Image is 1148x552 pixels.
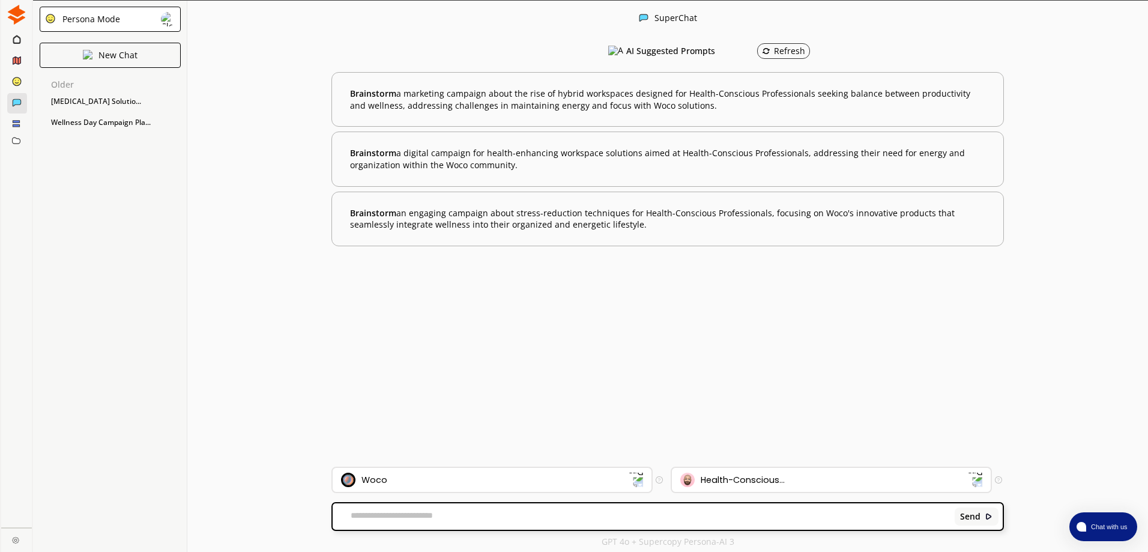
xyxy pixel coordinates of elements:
[98,50,137,60] p: New Chat
[960,512,980,521] b: Send
[1086,522,1130,532] span: Chat with us
[350,147,396,159] span: Brainstorm
[350,207,985,231] b: an engaging campaign about stress-reduction techniques for Health-Conscious Professionals, focusi...
[628,472,644,488] img: Dropdown Icon
[656,476,663,484] img: Tooltip Icon
[1069,512,1137,541] button: atlas-launcher
[350,147,985,171] b: a digital campaign for health-enhancing workspace solutions aimed at Health-Conscious Professiona...
[161,12,175,26] img: Close
[639,13,648,23] img: Close
[83,50,92,59] img: Close
[680,473,695,487] img: Audience Icon
[985,512,993,521] img: Close
[967,472,983,488] img: Dropdown Icon
[361,475,387,485] div: Woco
[701,475,785,485] div: Health-Conscious...
[45,93,186,111] div: [MEDICAL_DATA] Solutio...
[602,537,734,547] p: GPT 4o + Supercopy Persona-AI 3
[51,80,186,89] p: Older
[995,476,1002,484] img: Tooltip Icon
[762,46,805,56] div: Refresh
[762,47,770,55] img: Refresh
[608,46,623,56] img: AI Suggested Prompts
[45,13,56,24] img: Close
[12,536,19,544] img: Close
[350,88,985,111] b: a marketing campaign about the rise of hybrid workspaces designed for Health-Conscious Profession...
[58,14,120,24] div: Persona Mode
[350,207,396,219] span: Brainstorm
[1,528,32,549] a: Close
[341,473,355,487] img: Brand Icon
[350,88,396,99] span: Brainstorm
[654,13,697,25] div: SuperChat
[7,5,26,25] img: Close
[45,114,186,132] div: Wellness Day Campaign Pla...
[626,42,715,60] h3: AI Suggested Prompts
